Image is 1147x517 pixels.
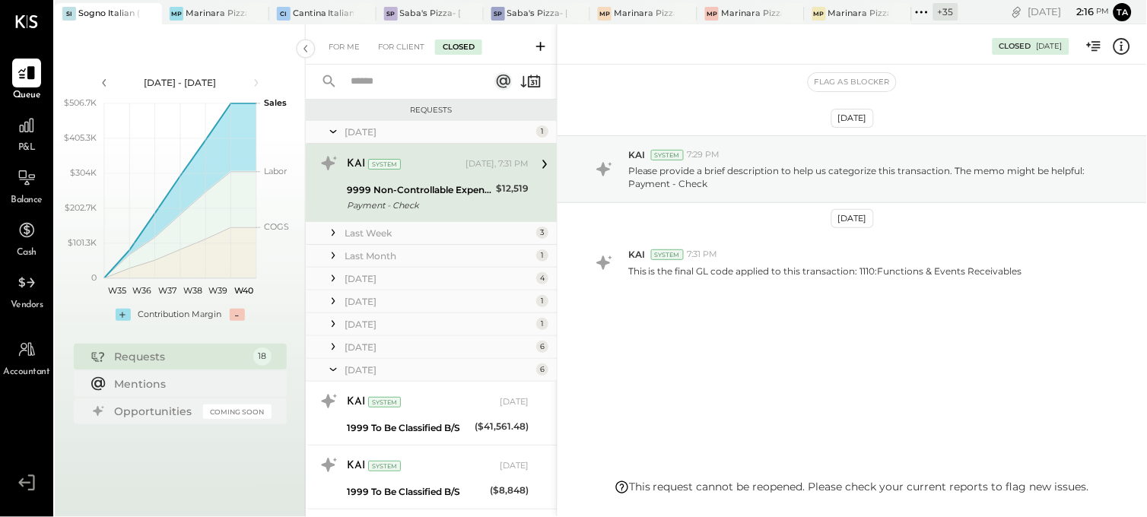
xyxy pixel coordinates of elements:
[347,198,491,213] div: Payment - Check
[496,181,529,196] div: $12,519
[345,249,532,262] div: Last Month
[1064,5,1095,19] span: 2 : 16
[1,59,52,103] a: Queue
[614,8,675,20] div: Marinara Pizza- [GEOGRAPHIC_DATA]
[809,73,896,91] button: Flag as Blocker
[115,404,195,419] div: Opportunities
[91,272,97,283] text: 0
[347,395,365,410] div: KAI
[18,141,36,155] span: P&L
[253,347,272,366] div: 18
[208,285,227,296] text: W39
[435,40,482,55] div: Closed
[536,227,548,239] div: 3
[1114,3,1132,21] button: Ta
[64,132,97,143] text: $405.3K
[628,148,645,161] span: KAI
[11,299,43,312] span: Vendors
[170,7,183,21] div: MP
[115,376,264,392] div: Mentions
[536,249,548,262] div: 1
[183,285,202,296] text: W38
[116,309,131,321] div: +
[116,76,245,89] div: [DATE] - [DATE]
[65,202,97,213] text: $202.7K
[536,125,548,138] div: 1
[345,125,532,138] div: [DATE]
[186,8,246,20] div: Marinara Pizza- [GEOGRAPHIC_DATA]
[933,3,958,21] div: + 35
[500,396,529,408] div: [DATE]
[347,182,491,198] div: 9999 Non-Controllable Expenses:To Be Classified P&L
[368,461,401,471] div: System
[370,40,432,55] div: For Client
[64,97,97,108] text: $506.7K
[345,363,532,376] div: [DATE]
[345,341,532,354] div: [DATE]
[68,237,97,248] text: $101.3K
[368,159,401,170] div: System
[400,8,461,20] div: Saba's Pizza- [GEOGRAPHIC_DATA]
[277,7,291,21] div: CI
[705,7,719,21] div: MP
[321,40,367,55] div: For Me
[536,363,548,376] div: 6
[628,265,1022,278] p: This is the final GL code applied to this transaction: 1110:Functions & Events Receivables
[1,216,52,260] a: Cash
[507,8,568,20] div: Saba's Pizza- [GEOGRAPHIC_DATA]
[4,366,50,379] span: Accountant
[536,272,548,284] div: 4
[1037,41,1063,52] div: [DATE]
[628,248,645,261] span: KAI
[490,483,529,498] div: ($8,848)
[828,8,889,20] div: Marinara Pizza- [GEOGRAPHIC_DATA].
[465,158,529,170] div: [DATE], 7:31 PM
[628,164,1110,190] p: Please provide a brief description to help us categorize this transaction. The memo might be help...
[384,7,398,21] div: SP
[13,89,41,103] span: Queue
[347,458,365,474] div: KAI
[536,295,548,307] div: 1
[688,249,718,261] span: 7:31 PM
[1,111,52,155] a: P&L
[1,268,52,312] a: Vendors
[234,285,253,296] text: W40
[62,7,76,21] div: SI
[158,285,176,296] text: W37
[230,309,245,321] div: -
[203,404,272,419] div: Coming Soon
[347,420,470,436] div: 1999 To Be Classified B/S
[264,221,289,232] text: COGS
[313,105,549,116] div: Requests
[347,157,365,172] div: KAI
[264,166,287,176] text: Labor
[721,8,782,20] div: Marinara Pizza- [GEOGRAPHIC_DATA]
[831,209,874,228] div: [DATE]
[70,167,97,178] text: $304K
[264,97,287,108] text: Sales
[345,295,532,308] div: [DATE]
[598,7,612,21] div: MP
[1,335,52,379] a: Accountant
[293,8,354,20] div: Cantina Italiana
[491,7,505,21] div: SP
[368,397,401,408] div: System
[999,41,1031,52] div: Closed
[107,285,126,296] text: W35
[831,109,874,128] div: [DATE]
[688,149,720,161] span: 7:29 PM
[138,309,222,321] div: Contribution Margin
[345,227,532,239] div: Last Week
[17,246,37,260] span: Cash
[812,7,826,21] div: MP
[1009,4,1025,20] div: copy link
[651,249,684,260] div: System
[347,484,485,500] div: 1999 To Be Classified B/S
[11,194,43,208] span: Balance
[536,341,548,353] div: 6
[1,163,52,208] a: Balance
[345,318,532,331] div: [DATE]
[500,460,529,472] div: [DATE]
[1097,6,1110,17] span: pm
[536,318,548,330] div: 1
